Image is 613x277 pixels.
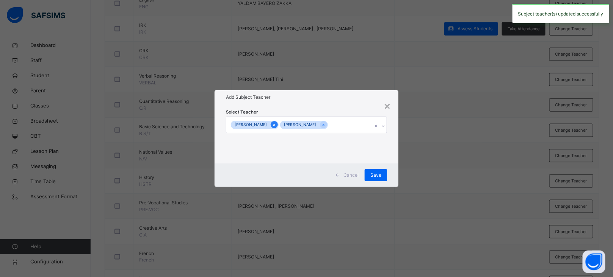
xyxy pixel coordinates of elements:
[384,98,391,114] div: ×
[280,121,320,129] div: [PERSON_NAME]
[226,109,258,115] span: Select Teacher
[226,94,387,101] h1: Add Subject Teacher
[370,172,381,179] span: Save
[583,251,605,273] button: Open asap
[513,4,609,23] div: Subject teacher(s) updated successfully
[231,121,271,129] div: [PERSON_NAME]
[343,172,359,179] span: Cancel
